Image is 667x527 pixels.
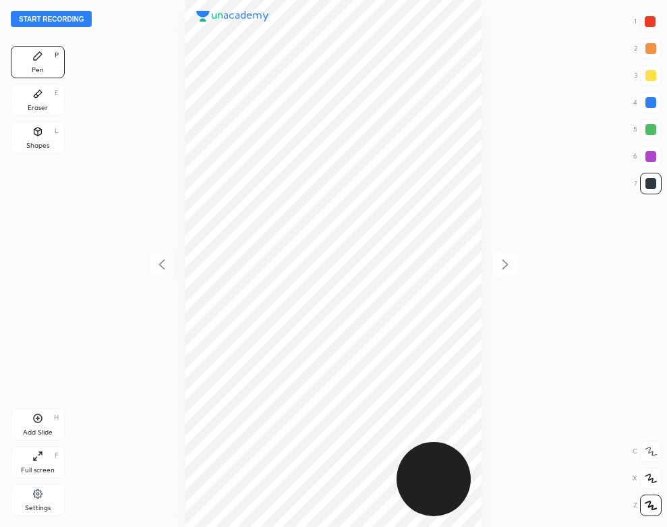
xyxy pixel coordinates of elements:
div: Pen [32,67,44,74]
div: 2 [634,38,662,59]
div: C [633,441,662,462]
div: 7 [634,173,662,194]
div: Full screen [21,467,55,474]
div: 4 [633,92,662,113]
div: Settings [25,505,51,511]
div: Z [633,495,662,516]
div: Add Slide [23,429,53,436]
div: 6 [633,146,662,167]
div: E [55,90,59,96]
img: logo.38c385cc.svg [196,11,269,22]
div: P [55,52,59,59]
div: H [54,414,59,421]
div: 1 [634,11,661,32]
div: Shapes [26,142,49,149]
div: 5 [633,119,662,140]
div: X [633,468,662,489]
div: Eraser [28,105,48,111]
button: Start recording [11,11,92,27]
div: F [55,452,59,459]
div: L [55,128,59,134]
div: 3 [634,65,662,86]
